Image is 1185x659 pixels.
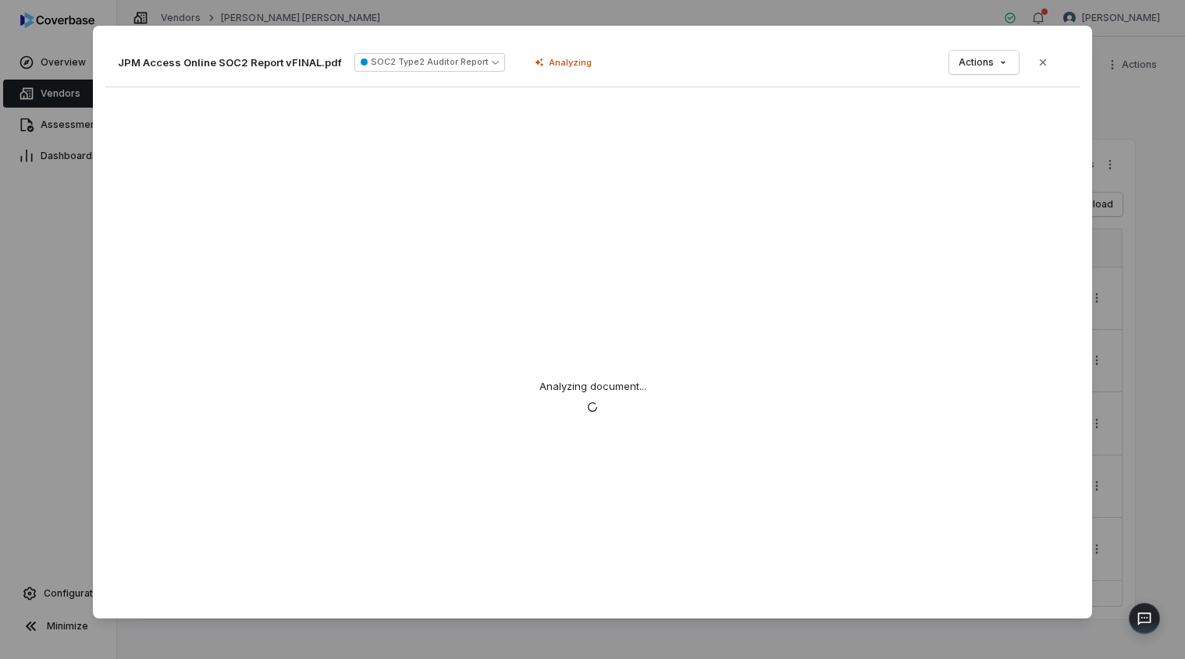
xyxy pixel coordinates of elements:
p: JPM Access Online SOC2 Report vFINAL.pdf [118,55,342,69]
span: Actions [959,56,994,69]
button: Actions [949,51,1019,74]
button: SOC2 Type2 Auditor Report [354,53,505,72]
span: Analyzing document... [539,379,646,395]
span: Analyzing [549,56,592,69]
